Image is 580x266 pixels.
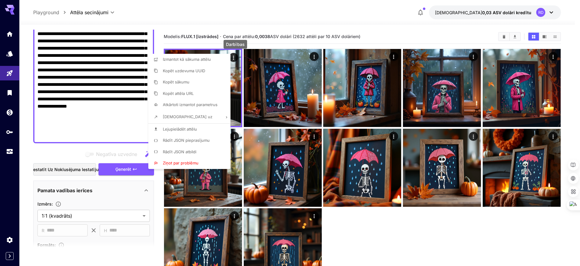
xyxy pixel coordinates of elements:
[163,114,212,119] font: [DEMOGRAPHIC_DATA] uz
[163,138,210,143] font: Rādīt JSON pieprasījumu
[163,127,197,131] font: Lejupielādēt attēlu
[163,68,205,73] font: Kopēt uzdevuma UUID
[163,149,196,154] font: Rādīt JSON atbildi
[163,102,217,107] font: Atkārtoti izmantot parametrus
[163,161,198,165] font: Ziņot par problēmu
[163,57,211,62] font: Izmantot kā sākuma attēlu
[163,79,189,84] font: Kopēt sākumu
[226,42,245,47] font: Darbības
[163,91,194,96] font: Kopēt attēla URL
